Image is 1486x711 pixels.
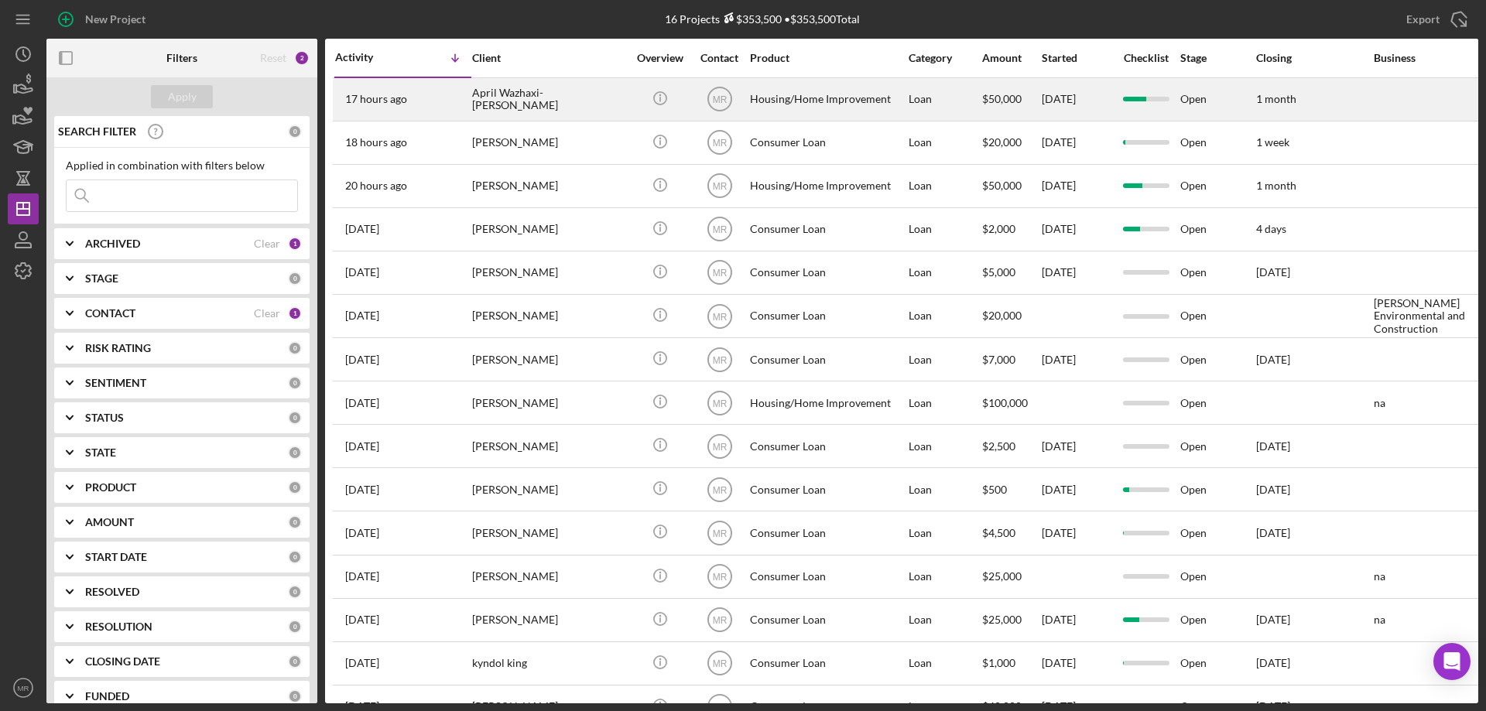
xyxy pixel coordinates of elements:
b: RESOLVED [85,586,139,598]
div: Open [1180,382,1255,423]
b: CLOSING DATE [85,655,160,668]
div: Loan [909,79,981,120]
div: [DATE] [1042,512,1111,553]
div: Open [1180,252,1255,293]
div: Housing/Home Improvement [750,382,905,423]
b: RISK RATING [85,342,151,354]
text: MR [712,94,727,105]
time: 2025-09-01 17:56 [345,614,379,626]
div: Loan [909,339,981,380]
div: Loan [909,382,981,423]
time: 2025-09-09 13:25 [345,527,379,539]
time: 2025-09-05 15:05 [345,570,379,583]
time: 4 days [1256,222,1286,235]
div: [PERSON_NAME] [472,122,627,163]
div: Open [1180,122,1255,163]
text: MR [712,572,727,583]
div: [PERSON_NAME] [472,600,627,641]
time: 2025-09-24 18:21 [345,309,379,322]
span: $4,500 [982,526,1015,539]
time: [DATE] [1256,613,1290,626]
div: 0 [288,585,302,599]
text: MR [712,615,727,626]
div: Client [472,52,627,64]
button: Export [1391,4,1478,35]
div: Housing/Home Improvement [750,166,905,207]
div: Consumer Loan [750,556,905,597]
span: $50,000 [982,179,1022,192]
div: Closing [1256,52,1372,64]
button: Apply [151,85,213,108]
div: [PERSON_NAME] [472,382,627,423]
div: Consumer Loan [750,339,905,380]
b: SENTIMENT [85,377,146,389]
span: $7,000 [982,353,1015,366]
div: Checklist [1113,52,1179,64]
b: AMOUNT [85,516,134,528]
span: $20,000 [982,309,1022,322]
div: Consumer Loan [750,512,905,553]
text: MR [712,268,727,279]
div: Open [1180,339,1255,380]
div: Reset [260,52,286,64]
time: [DATE] [1256,353,1290,366]
div: [DATE] [1042,79,1111,120]
time: [DATE] [1256,526,1290,539]
div: Started [1042,52,1111,64]
div: [DATE] [1042,643,1111,684]
div: Amount [982,52,1040,64]
b: START DATE [85,551,147,563]
div: 0 [288,411,302,425]
span: $50,000 [982,92,1022,105]
div: 0 [288,480,302,494]
div: Loan [909,252,981,293]
div: 16 Projects • $353,500 Total [665,12,860,26]
div: Consumer Loan [750,426,905,467]
div: Category [909,52,981,64]
div: Consumer Loan [750,643,905,684]
div: Loan [909,469,981,510]
div: 0 [288,655,302,668]
div: Open [1180,469,1255,510]
div: [DATE] [1042,166,1111,207]
text: MR [712,484,727,495]
text: MR [712,224,727,235]
div: Consumer Loan [750,209,905,250]
div: Open [1180,166,1255,207]
div: Consumer Loan [750,296,905,337]
div: [PERSON_NAME] [472,339,627,380]
time: 1 month [1256,92,1296,105]
div: Housing/Home Improvement [750,79,905,120]
div: [PERSON_NAME] [472,512,627,553]
text: MR [712,138,727,149]
span: $20,000 [982,135,1022,149]
div: Loan [909,512,981,553]
b: STATE [85,446,116,459]
div: Open [1180,643,1255,684]
time: 2025-10-02 21:13 [345,223,379,235]
div: [DATE] [1042,469,1111,510]
div: Open [1180,600,1255,641]
div: [DATE] [1042,252,1111,293]
div: 0 [288,689,302,703]
time: 2025-09-10 21:04 [345,484,379,496]
text: MR [712,658,727,669]
b: PRODUCT [85,481,136,494]
div: Open [1180,556,1255,597]
div: Loan [909,426,981,467]
div: kyndol king [472,643,627,684]
b: CONTACT [85,307,135,320]
b: STAGE [85,272,118,285]
div: Open [1180,79,1255,120]
div: 0 [288,446,302,460]
div: Clear [254,307,280,320]
div: Applied in combination with filters below [66,159,298,172]
div: [PERSON_NAME] [472,469,627,510]
span: $500 [982,483,1007,496]
text: MR [712,398,727,408]
div: [PERSON_NAME] [472,252,627,293]
div: Product [750,52,905,64]
div: Loan [909,296,981,337]
time: [DATE] [1256,483,1290,496]
div: Open Intercom Messenger [1433,643,1471,680]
